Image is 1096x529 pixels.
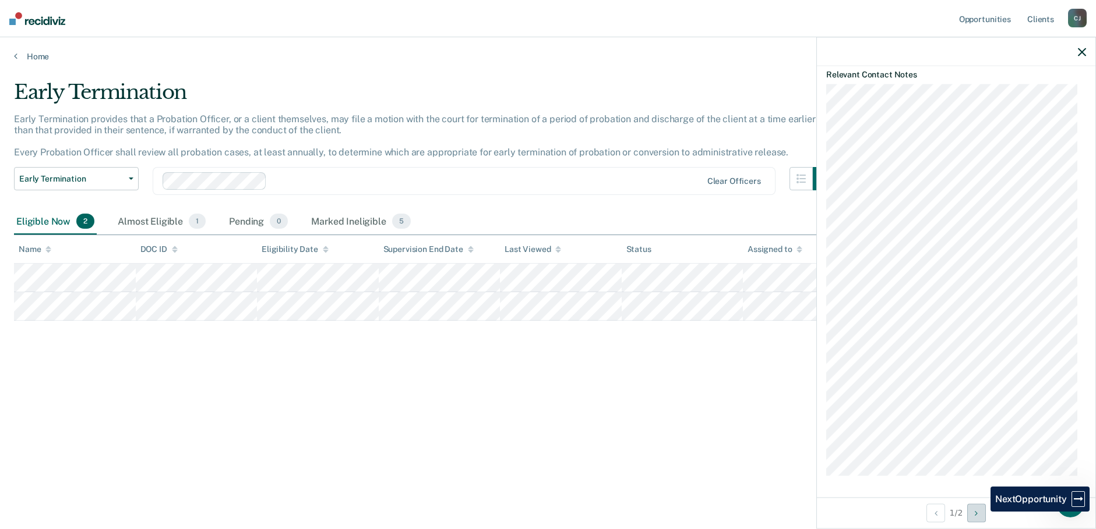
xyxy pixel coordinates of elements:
[14,209,97,235] div: Eligible Now
[76,214,94,229] span: 2
[19,174,124,184] span: Early Termination
[140,244,178,254] div: DOC ID
[505,244,561,254] div: Last Viewed
[1068,9,1087,27] div: C J
[826,70,1086,80] dt: Relevant Contact Notes
[14,113,816,158] p: Early Termination provides that a Probation Officer, or a client themselves, may file a motion wi...
[309,209,413,235] div: Marked Ineligible
[189,214,206,229] span: 1
[383,244,474,254] div: Supervision End Date
[626,244,651,254] div: Status
[967,503,986,522] button: Next Opportunity
[926,503,945,522] button: Previous Opportunity
[1056,489,1084,517] iframe: Intercom live chat
[392,214,411,229] span: 5
[115,209,208,235] div: Almost Eligible
[262,244,329,254] div: Eligibility Date
[227,209,290,235] div: Pending
[14,80,836,113] div: Early Termination
[270,214,288,229] span: 0
[707,176,761,186] div: Clear officers
[9,12,65,25] img: Recidiviz
[19,244,51,254] div: Name
[748,244,802,254] div: Assigned to
[14,51,1082,62] a: Home
[817,497,1095,528] div: 1 / 2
